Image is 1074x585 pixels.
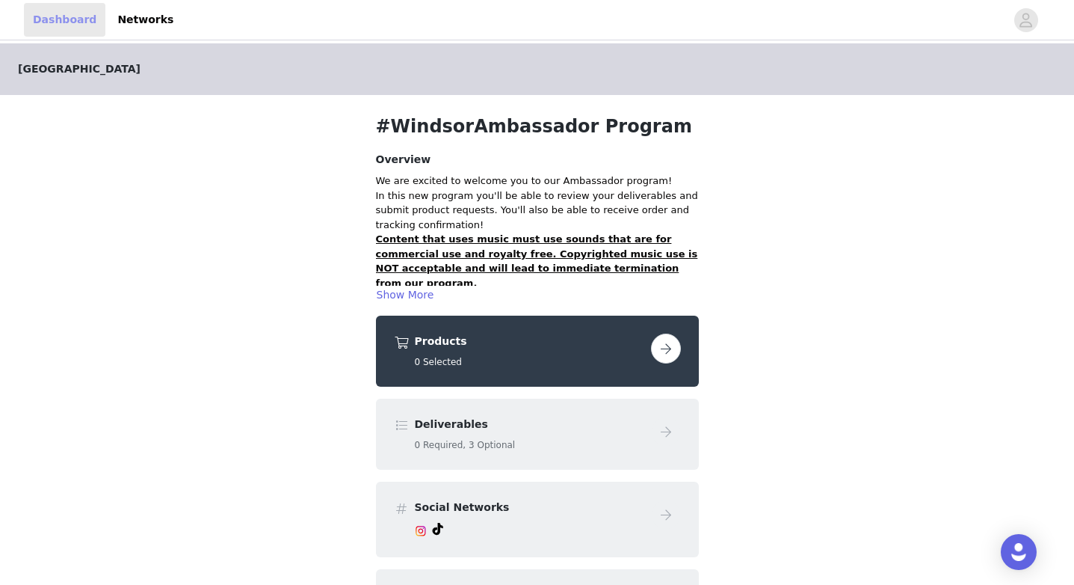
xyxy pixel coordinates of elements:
[376,152,699,168] h4: Overview
[376,482,699,557] div: Social Networks
[376,316,699,387] div: Products
[415,438,645,452] h5: 0 Required, 3 Optional
[1019,8,1033,32] div: avatar
[415,355,645,369] h5: 0 Selected
[415,500,645,515] h4: Social Networks
[376,286,435,304] button: Show More
[376,174,699,189] p: We are excited to welcome you to our Ambassador program!
[18,61,141,77] span: [GEOGRAPHIC_DATA]
[415,417,645,432] h4: Deliverables
[1001,534,1037,570] div: Open Intercom Messenger
[376,189,699,233] p: In this new program you'll be able to review your deliverables and submit product requests. You'l...
[376,399,699,470] div: Deliverables
[24,3,105,37] a: Dashboard
[108,3,182,37] a: Networks
[415,525,427,537] img: Instagram Icon
[415,334,645,349] h4: Products
[376,233,698,289] strong: Content that uses music must use sounds that are for commercial use and royalty free. Copyrighted...
[376,113,699,140] h1: #WindsorAmbassador Program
